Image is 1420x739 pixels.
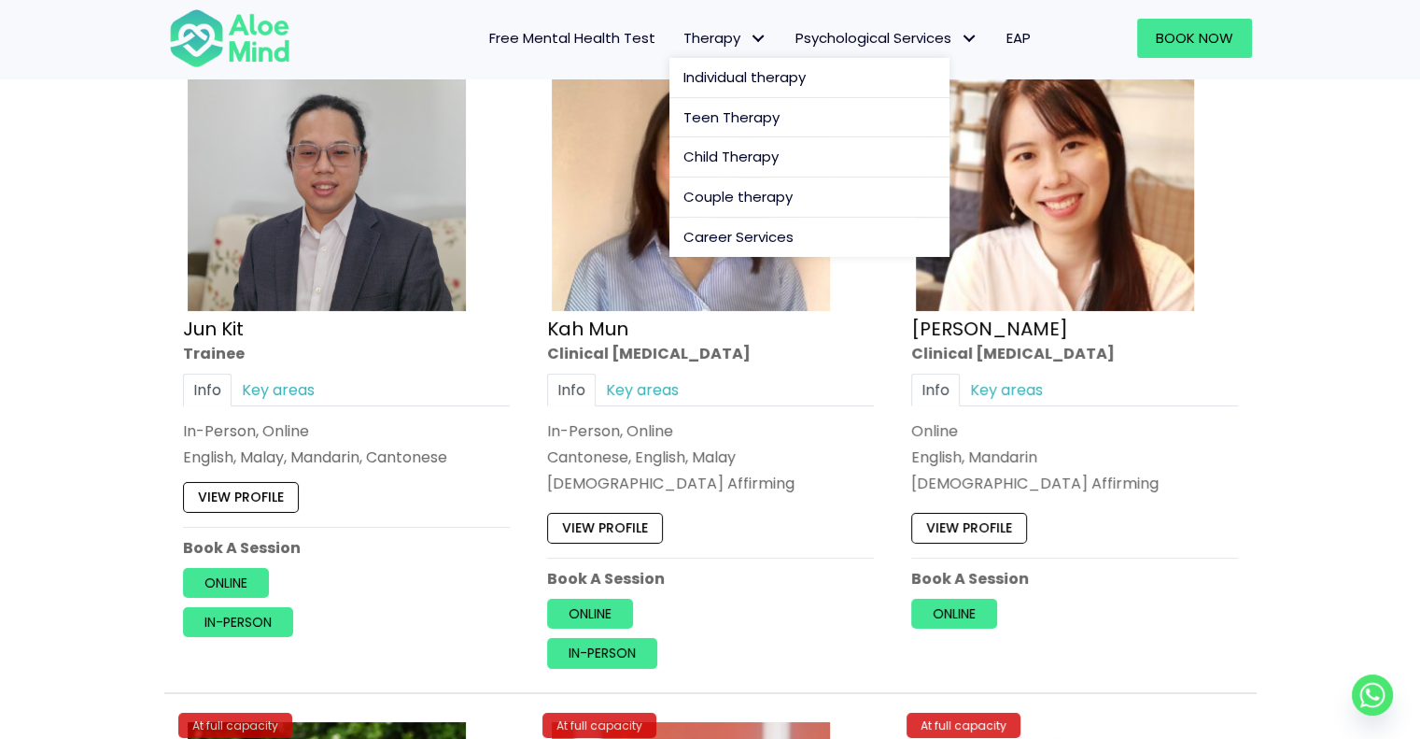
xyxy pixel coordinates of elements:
[683,147,779,166] span: Child Therapy
[683,67,806,87] span: Individual therapy
[547,374,596,406] a: Info
[178,713,292,738] div: At full capacity
[183,420,510,442] div: In-Person, Online
[683,28,767,48] span: Therapy
[547,447,874,468] p: Cantonese, English, Malay
[683,107,780,127] span: Teen Therapy
[475,19,669,58] a: Free Mental Health Test
[911,447,1238,468] p: English, Mandarin
[669,218,949,257] a: Career Services
[669,137,949,178] a: Child Therapy
[232,374,325,406] a: Key areas
[183,447,510,468] p: English, Malay, Mandarin, Cantonese
[683,227,794,247] span: Career Services
[542,713,656,738] div: At full capacity
[911,420,1238,442] div: Online
[547,316,628,342] a: Kah Mun
[183,343,510,364] div: Trainee
[1006,28,1031,48] span: EAP
[669,178,949,218] a: Couple therapy
[547,639,657,669] a: In-person
[183,316,244,342] a: Jun Kit
[315,19,1045,58] nav: Menu
[669,58,949,98] a: Individual therapy
[183,374,232,406] a: Info
[547,568,874,590] p: Book A Session
[907,713,1020,738] div: At full capacity
[960,374,1053,406] a: Key areas
[911,568,1238,590] p: Book A Session
[1352,675,1393,716] a: Whatsapp
[183,483,299,513] a: View profile
[795,28,978,48] span: Psychological Services
[911,343,1238,364] div: Clinical [MEDICAL_DATA]
[596,374,689,406] a: Key areas
[552,33,830,311] img: Kah Mun-profile-crop-300×300
[183,568,269,598] a: Online
[183,607,293,637] a: In-person
[745,25,772,52] span: Therapy: submenu
[992,19,1045,58] a: EAP
[547,420,874,442] div: In-Person, Online
[547,514,663,544] a: View profile
[547,599,633,629] a: Online
[1137,19,1252,58] a: Book Now
[1156,28,1233,48] span: Book Now
[916,33,1194,311] img: Kher-Yin-Profile-300×300
[547,474,874,495] div: [DEMOGRAPHIC_DATA] Affirming
[911,514,1027,544] a: View profile
[781,19,992,58] a: Psychological ServicesPsychological Services: submenu
[911,316,1068,342] a: [PERSON_NAME]
[183,537,510,559] p: Book A Session
[911,374,960,406] a: Info
[188,33,466,311] img: Jun Kit Trainee
[911,599,997,629] a: Online
[669,98,949,138] a: Teen Therapy
[169,7,290,69] img: Aloe mind Logo
[956,25,983,52] span: Psychological Services: submenu
[547,343,874,364] div: Clinical [MEDICAL_DATA]
[489,28,655,48] span: Free Mental Health Test
[669,19,781,58] a: TherapyTherapy: submenu
[911,474,1238,495] div: [DEMOGRAPHIC_DATA] Affirming
[683,187,793,206] span: Couple therapy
